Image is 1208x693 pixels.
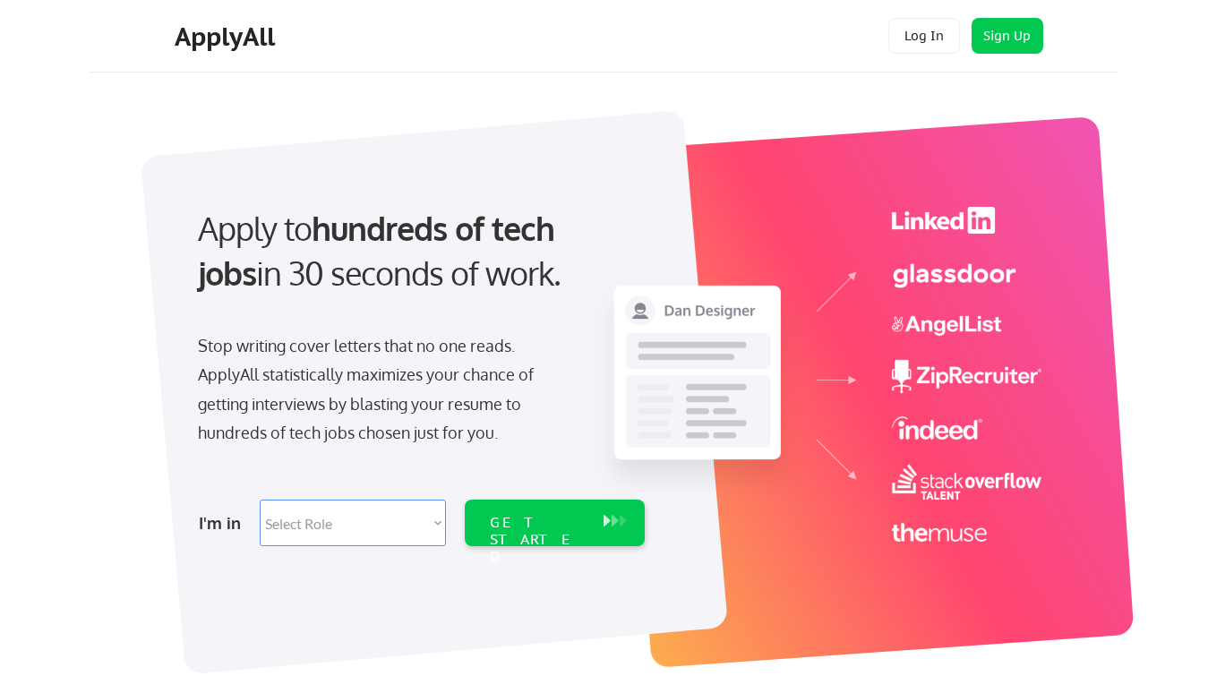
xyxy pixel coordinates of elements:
div: Stop writing cover letters that no one reads. ApplyAll statistically maximizes your chance of get... [198,331,566,448]
div: I'm in [199,509,249,537]
button: Log In [888,18,960,54]
div: Apply to in 30 seconds of work. [198,206,638,296]
button: Sign Up [972,18,1043,54]
strong: hundreds of tech jobs [198,208,562,293]
div: ApplyAll [175,21,280,52]
div: GET STARTED [490,514,586,566]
